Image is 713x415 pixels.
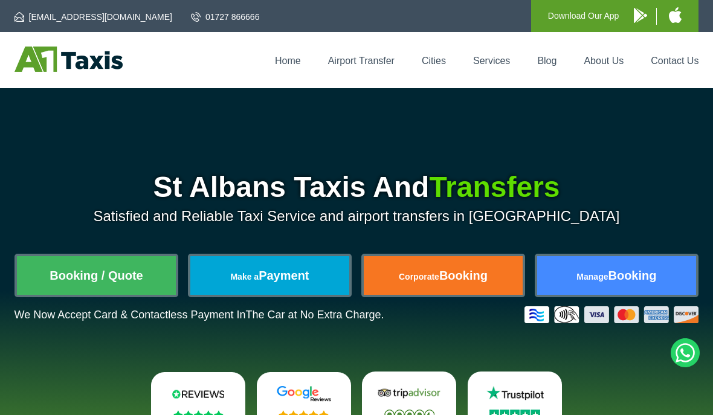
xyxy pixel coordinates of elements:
img: Tripadvisor [375,385,443,402]
a: Contact Us [651,56,698,66]
span: Make a [230,272,259,281]
a: Blog [537,56,557,66]
a: Make aPayment [190,256,350,295]
img: Google [270,385,338,402]
a: Booking / Quote [17,256,176,295]
span: Manage [576,272,608,281]
img: Reviews.io [164,385,232,402]
img: A1 Taxis St Albans LTD [15,47,123,72]
span: The Car at No Extra Charge. [245,309,384,321]
a: Cities [422,56,446,66]
img: Credit And Debit Cards [524,306,698,323]
p: We Now Accept Card & Contactless Payment In [15,309,384,321]
p: Download Our App [548,8,619,24]
img: A1 Taxis Android App [634,8,647,23]
a: About Us [584,56,624,66]
a: [EMAIL_ADDRESS][DOMAIN_NAME] [15,11,172,23]
p: Satisfied and Reliable Taxi Service and airport transfers in [GEOGRAPHIC_DATA] [15,208,699,225]
span: Transfers [429,171,560,203]
a: ManageBooking [537,256,697,295]
h1: St Albans Taxis And [15,173,699,202]
img: A1 Taxis iPhone App [669,7,682,23]
a: CorporateBooking [364,256,523,295]
span: Corporate [399,272,439,281]
a: 01727 866666 [191,11,260,23]
a: Services [473,56,510,66]
a: Airport Transfer [328,56,395,66]
a: Home [275,56,301,66]
img: Trustpilot [481,385,549,402]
